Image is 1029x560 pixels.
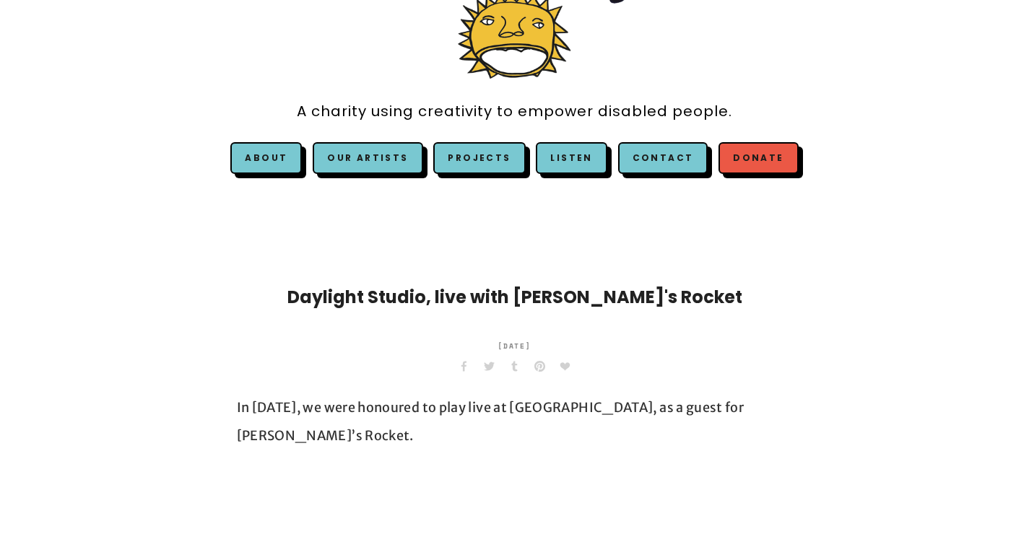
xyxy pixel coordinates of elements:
[237,393,793,450] p: In [DATE], we were honoured to play live at [GEOGRAPHIC_DATA], as a guest for [PERSON_NAME]’s Roc...
[313,142,422,174] a: Our Artists
[433,142,525,174] a: Projects
[550,152,592,164] a: Listen
[618,142,708,174] a: Contact
[498,332,532,361] time: [DATE]
[718,142,798,174] a: Donate
[297,95,732,128] a: A charity using creativity to empower disabled people.
[245,152,287,164] a: About
[237,284,793,310] h1: Daylight Studio, live with [PERSON_NAME]'s Rocket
